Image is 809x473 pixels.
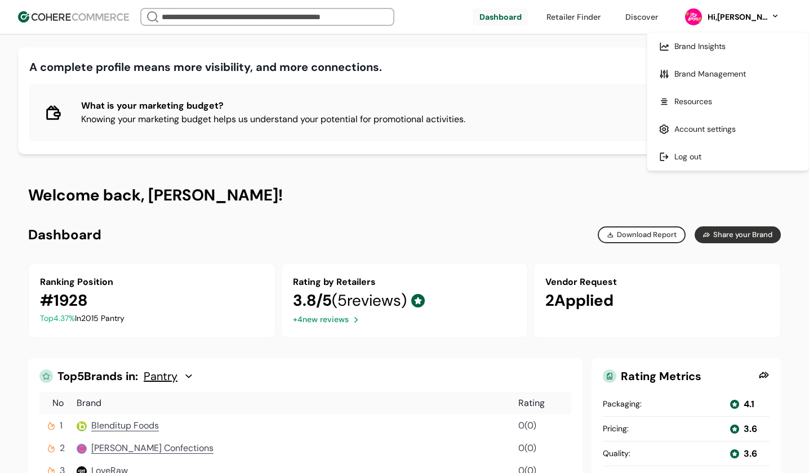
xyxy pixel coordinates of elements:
[28,226,101,243] h2: Dashboard
[91,441,214,455] a: [PERSON_NAME] Confections
[42,396,74,410] div: No
[40,313,75,323] span: Top 4.37 %
[706,11,780,23] button: Hi,[PERSON_NAME]
[28,185,781,206] h1: Welcome back, [PERSON_NAME]!
[744,398,754,411] div: 4.1
[695,226,781,243] button: Share your Brand
[518,396,569,410] div: Rating
[518,420,536,431] span: 0 ( 0 )
[744,447,757,461] div: 3.6
[545,275,769,289] div: Vendor Request
[293,290,332,311] span: 3.8 /5
[603,448,630,459] div: Quality :
[40,275,264,289] div: Ranking Position
[603,398,642,410] div: Packaging :
[332,290,407,311] span: ( 5 reviews)
[91,442,214,454] span: [PERSON_NAME] Confections
[545,289,614,313] div: 2 Applied
[144,369,177,383] span: Pantry
[29,59,382,75] div: A complete profile means more visibility, and more connections.
[57,369,138,383] span: Top 5 Brands in:
[293,314,349,325] div: + 4 new reviews
[706,11,768,23] div: Hi, [PERSON_NAME]
[77,396,516,410] div: Brand
[293,314,361,325] a: +4new reviews
[293,275,517,289] div: Rating by Retailers
[685,8,702,25] img: joydays_p
[81,99,738,113] div: What is your marketing budget?
[75,313,125,323] span: In 2015 Pantry
[91,420,159,431] span: Blenditup Foods
[18,11,129,23] img: Cohere Logo
[598,226,686,243] button: Download Report
[40,289,87,313] div: # 1928
[60,419,63,432] span: 1
[60,441,65,455] span: 2
[518,442,536,454] span: 0 ( 0 )
[91,419,159,432] a: Blenditup Foods
[81,113,738,126] div: Knowing your marketing budget helps us understand your potential for promotional activities.
[603,369,754,383] div: Rating Metrics
[603,423,629,435] div: Pricing :
[744,422,757,436] div: 3.6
